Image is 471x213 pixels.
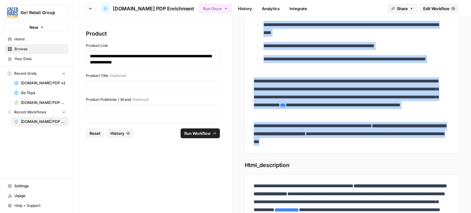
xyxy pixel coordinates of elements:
button: Reset [86,128,104,138]
span: Recent Workflows [14,109,46,115]
button: Run Once [199,3,232,14]
label: Product Publisher / Brand [86,97,220,102]
button: Share [388,4,417,13]
span: [DOMAIN_NAME] PDP Enrichment [113,5,194,12]
button: Help + Support [5,201,68,211]
div: Product [86,29,220,38]
button: Recent Workflows [5,108,68,117]
a: Your Data [5,54,68,64]
span: Settings [14,183,66,189]
span: [DOMAIN_NAME] PDP v2 [21,80,66,86]
span: Home [14,36,66,42]
span: (Optional) [132,97,149,102]
span: Recent Grids [14,71,36,76]
a: Edit Workflow [419,4,459,13]
button: Run Workflow [181,128,220,138]
button: Recent Grids [5,69,68,78]
span: Browse [14,46,66,52]
span: Reset [90,130,101,136]
span: Share [397,6,408,12]
span: New [29,24,38,30]
a: Integrate [286,4,311,13]
label: Product Link [86,43,220,48]
span: Usage [14,193,66,199]
button: Workspace: Go! Retail Group [5,5,68,20]
span: Html_description [245,161,459,169]
span: [DOMAIN_NAME] PDP Enrichment Grid [21,100,66,105]
a: Usage [5,191,68,201]
button: History [107,128,134,138]
a: [DOMAIN_NAME] PDP v2 [11,78,68,88]
span: Your Data [14,56,66,62]
a: Browse [5,44,68,54]
a: Analytics [258,4,283,13]
span: (Optional) [109,73,126,78]
label: Product Title [86,73,220,78]
a: [DOMAIN_NAME] PDP Enrichment [101,4,194,13]
span: [DOMAIN_NAME] PDP Enrichment [21,119,66,124]
span: Go! Retail Group [21,10,58,16]
span: History [110,130,124,136]
img: Go! Retail Group Logo [7,7,18,18]
a: Settings [5,181,68,191]
a: [DOMAIN_NAME] PDP Enrichment [11,117,68,127]
a: [DOMAIN_NAME] PDP Enrichment Grid [11,98,68,108]
button: New [5,23,68,32]
span: Run Workflow [184,130,211,136]
span: Edit Workflow [423,6,450,12]
a: History [234,4,256,13]
span: Help + Support [14,203,66,208]
span: Go Toys [21,90,66,96]
a: Go Toys [11,88,68,98]
a: Home [5,34,68,44]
